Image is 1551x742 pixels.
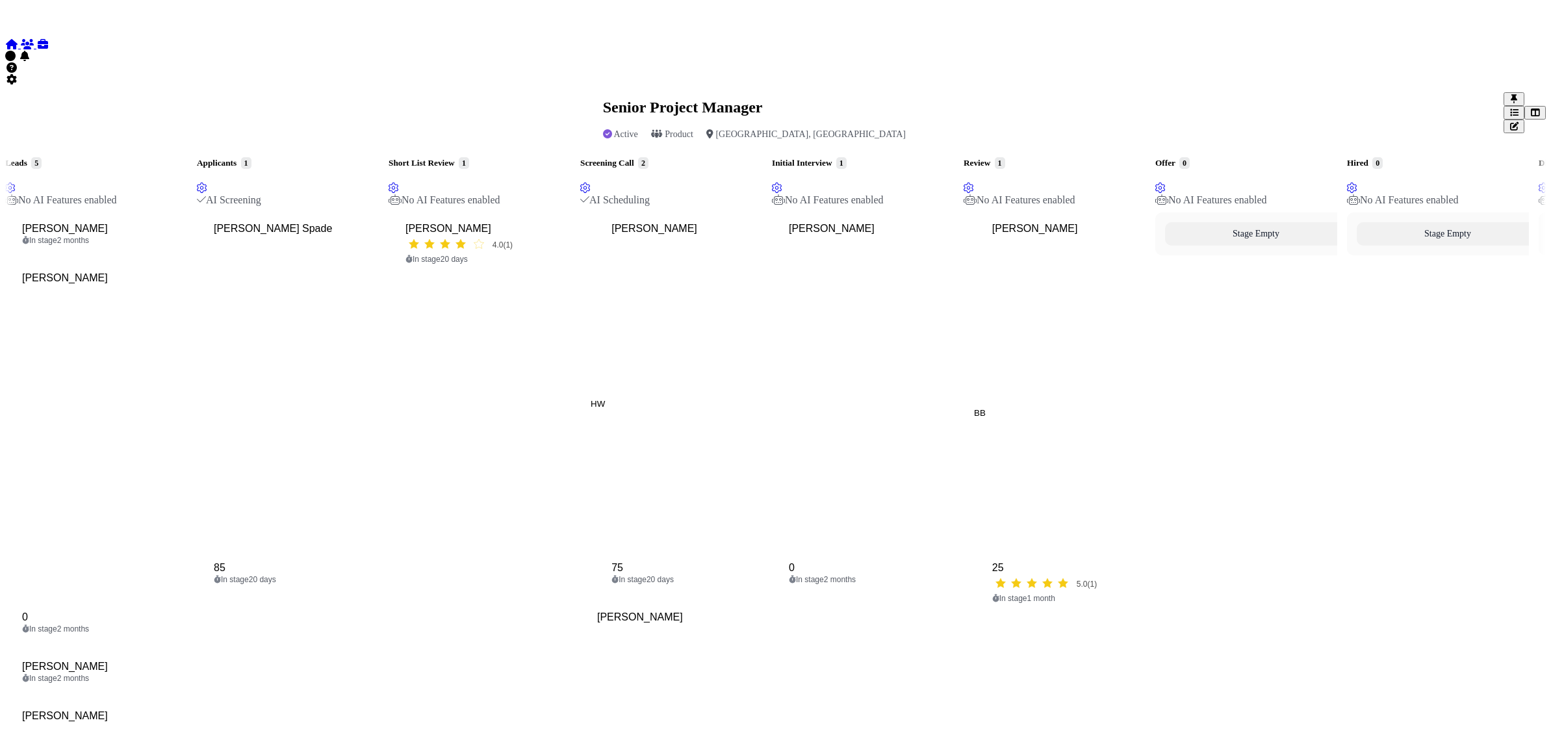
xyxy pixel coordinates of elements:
div: In stage 2 months [789,575,943,584]
span: 0 [22,600,347,622]
span: No AI Features enabled [772,194,884,205]
svg: star [1039,575,1055,591]
button: [PERSON_NAME] In stage2 months [5,212,187,255]
svg: star [992,575,1008,591]
svg: star [1008,575,1023,591]
span: No AI Features enabled [389,194,500,205]
img: Megan Score [214,235,539,559]
div: In stage 2 months [22,674,108,683]
span: 1 [241,157,251,169]
span: 1 [995,157,1005,169]
button: [PERSON_NAME] 4.0(1) In stage20 days [389,212,570,274]
span: 2 [638,157,648,169]
span: [PERSON_NAME] [22,710,108,721]
div: Product [651,129,693,140]
div: In stage 1 month [992,594,1135,603]
span: 25 [992,550,1317,573]
button: BB [PERSON_NAME] Megan Score 25 5.0(1) In stage1 month [964,212,1146,613]
span: [PERSON_NAME] [992,223,1078,234]
h5: Applicants [197,158,261,168]
span: 0 [1179,157,1190,169]
button: [PERSON_NAME] Megan Score 0 In stage2 months [5,262,187,644]
span: 1 [836,157,847,169]
span: No AI Features enabled [1155,194,1267,205]
h5: Short List Review [389,158,500,168]
svg: star [421,236,437,251]
h5: Hired [1347,158,1459,168]
span: [PERSON_NAME] [597,611,683,622]
img: Megan Score [22,284,347,609]
svg: star [437,236,452,251]
span: 0 [789,550,1114,573]
h5: Screening Call [580,158,650,168]
div: In stage 20 days [611,575,752,584]
span: [PERSON_NAME] Spade [214,223,332,234]
div: Active [603,129,638,140]
span: 1 [459,157,469,169]
svg: star [405,236,421,251]
span: 75 [611,550,936,573]
div: In stage 2 months [22,236,108,245]
span: No AI Features enabled [1347,194,1459,205]
div: In stage 20 days [405,255,513,264]
span: [PERSON_NAME] [22,661,108,672]
span: No AI Features enabled [5,194,117,205]
span: BB [974,408,986,418]
span: [PERSON_NAME] [611,223,697,234]
span: HW [591,399,605,409]
img: Megan Score [992,235,1317,559]
span: [PERSON_NAME] [22,223,108,234]
svg: star [452,236,468,251]
span: 85 [214,550,539,573]
div: 5.0 ( 1 ) [1077,580,1097,589]
span: No AI Features enabled [964,194,1075,205]
div: In stage 2 months [22,624,177,633]
div: [GEOGRAPHIC_DATA], [GEOGRAPHIC_DATA] [706,129,906,140]
span: Stage Empty [1233,229,1279,239]
span: [PERSON_NAME] [789,223,875,234]
h5: Leads [5,158,117,168]
button: [PERSON_NAME] Megan Score 0 In stage2 months [772,212,954,595]
button: [PERSON_NAME] In stage2 months [5,650,187,693]
h5: Offer [1155,158,1267,168]
span: [PERSON_NAME] [405,223,491,234]
svg: star [1055,575,1070,591]
button: HW [PERSON_NAME] Megan Score 75 In stage20 days [580,212,762,595]
span: [PERSON_NAME] [22,272,108,283]
span: AI Scheduling [580,194,650,205]
button: [PERSON_NAME] Spade Megan Score 85 In stage20 days [197,212,379,595]
span: Stage Empty [1424,229,1471,239]
div: In stage 20 days [214,575,368,584]
span: 0 [1372,157,1383,169]
h5: Initial Interview [772,158,884,168]
img: Megan Score [611,235,936,559]
span: AI Screening [197,194,261,205]
h2: Senior Project Manager [603,99,906,116]
svg: star [470,236,486,251]
svg: star [1023,575,1039,591]
span: 5 [31,157,42,169]
div: 4.0 ( 1 ) [493,240,513,249]
h5: Review [964,158,1075,168]
img: Megan Score [789,235,1114,559]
